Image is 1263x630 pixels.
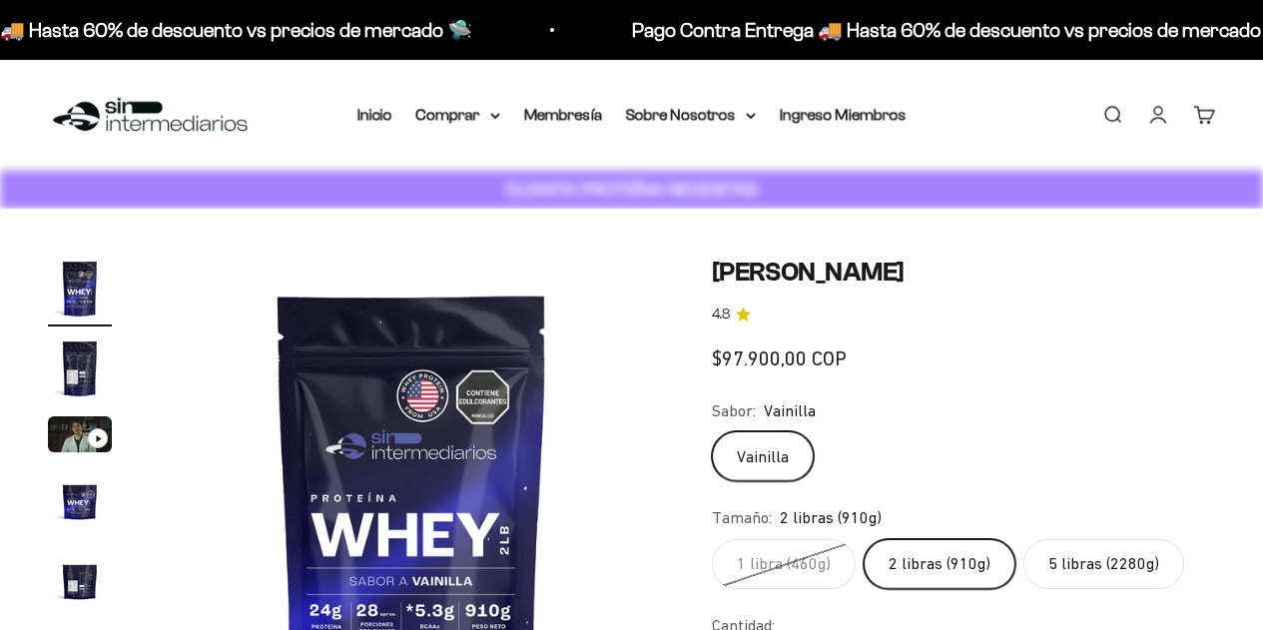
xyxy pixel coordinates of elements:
[48,468,112,538] button: Ir al artículo 4
[48,336,112,400] img: Proteína Whey - Vainilla
[48,468,112,532] img: Proteína Whey - Vainilla
[505,179,758,200] strong: CUANTA PROTEÍNA NECESITAS
[626,102,756,128] summary: Sobre Nosotros
[524,106,602,123] a: Membresía
[780,505,882,531] span: 2 libras (910g)
[48,257,112,326] button: Ir al artículo 1
[712,505,772,531] legend: Tamaño:
[416,102,500,128] summary: Comprar
[48,257,112,320] img: Proteína Whey - Vainilla
[712,304,1215,325] a: 4.84.8 de 5.0 estrellas
[48,416,112,458] button: Ir al artículo 3
[712,398,756,424] legend: Sabor:
[780,106,907,123] a: Ingreso Miembros
[712,304,730,325] span: 4.8
[48,548,112,618] button: Ir al artículo 5
[48,548,112,612] img: Proteína Whey - Vainilla
[712,342,847,374] sale-price: $97.900,00 COP
[357,106,392,123] a: Inicio
[712,257,1215,288] h1: [PERSON_NAME]
[764,398,816,424] span: Vainilla
[48,336,112,406] button: Ir al artículo 2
